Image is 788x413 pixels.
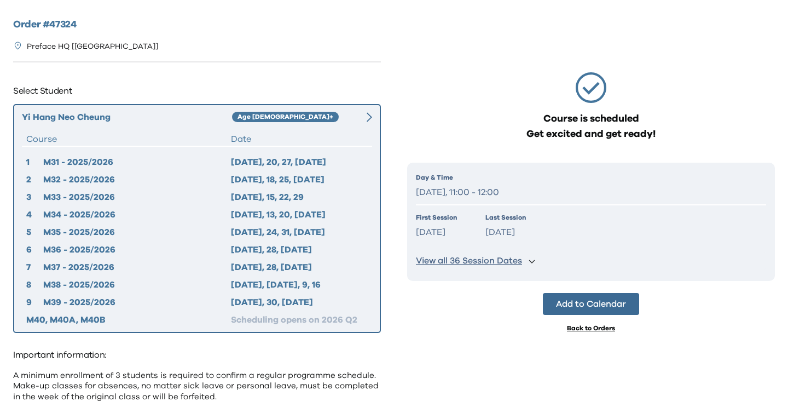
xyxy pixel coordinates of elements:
[231,208,368,221] div: [DATE], 13, 20, [DATE]
[26,278,43,291] div: 8
[231,133,368,146] div: Date
[26,243,43,256] div: 6
[232,112,339,123] div: Age [DEMOGRAPHIC_DATA]+
[27,41,158,53] p: Preface HQ [[GEOGRAPHIC_DATA]]
[13,346,381,364] p: Important information:
[231,261,368,274] div: [DATE], 28, [DATE]
[26,208,43,221] div: 4
[231,191,368,204] div: [DATE], 15, 22, 29
[43,278,231,291] div: M38 - 2025/2026
[231,226,368,239] div: [DATE], 24, 31, [DATE]
[231,278,368,291] div: [DATE], [DATE], 9, 16
[485,213,526,222] p: Last Session
[526,111,656,127] span: Course is scheduled
[526,127,656,142] span: Get excited and get ready!
[416,251,766,271] button: View all 36 Session Dates
[43,208,231,221] div: M34 - 2025/2026
[416,185,766,200] p: [DATE], 11:00 - 12:00
[231,296,368,309] div: [DATE], 30, [DATE]
[416,173,766,182] p: Day & Time
[43,261,231,274] div: M37 - 2025/2026
[26,261,43,274] div: 7
[416,255,522,267] p: View all 36 Session Dates
[567,324,615,332] div: Back to Orders
[26,226,43,239] div: 5
[43,296,231,309] div: M39 - 2025/2026
[43,173,231,186] div: M32 - 2025/2026
[13,18,381,32] h2: Order # 47324
[543,293,639,315] button: Add to Calendar
[231,243,368,256] div: [DATE], 28, [DATE]
[231,173,368,186] div: [DATE], 18, 25, [DATE]
[26,296,43,309] div: 9
[26,313,231,326] div: M40, M40A, M40B
[43,243,231,256] div: M36 - 2025/2026
[26,191,43,204] div: 3
[26,156,43,169] div: 1
[416,213,457,222] p: First Session
[485,225,526,240] p: [DATE]
[231,156,368,169] div: [DATE], 20, 27, [DATE]
[43,226,231,239] div: M35 - 2025/2026
[26,133,231,146] div: Course
[26,173,43,186] div: 2
[22,111,232,124] div: Yi Hang Neo Cheung
[43,156,231,169] div: M31 - 2025/2026
[13,82,381,100] p: Select Student
[43,191,231,204] div: M33 - 2025/2026
[416,225,457,240] p: [DATE]
[231,313,368,326] div: Scheduling opens on 2026 Q2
